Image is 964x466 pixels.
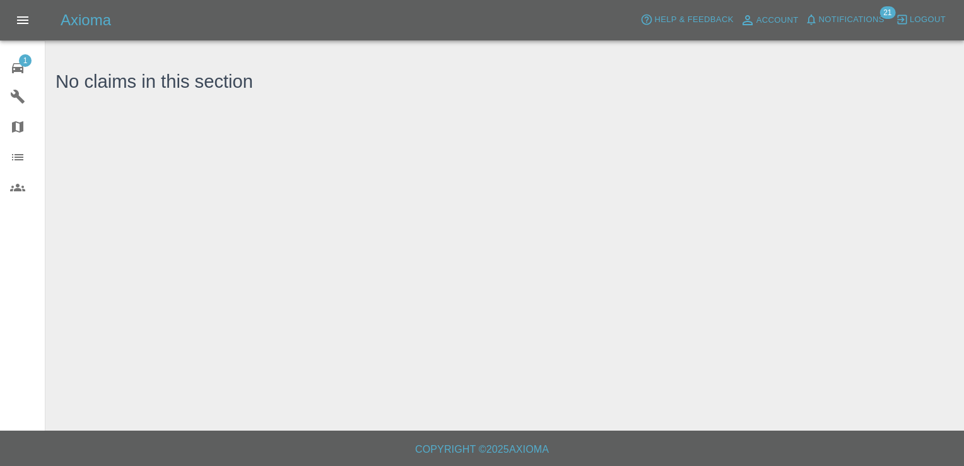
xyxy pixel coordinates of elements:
span: Help & Feedback [654,13,733,27]
a: Account [737,10,802,30]
span: 1 [19,54,32,67]
button: Help & Feedback [637,10,736,30]
button: Notifications [802,10,888,30]
span: Notifications [819,13,885,27]
h6: Copyright © 2025 Axioma [10,441,954,458]
span: Logout [910,13,946,27]
span: Account [756,13,799,28]
h3: No claims in this section [56,68,253,96]
button: Logout [893,10,949,30]
button: Open drawer [8,5,38,35]
h5: Axioma [61,10,111,30]
span: 21 [879,6,895,19]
